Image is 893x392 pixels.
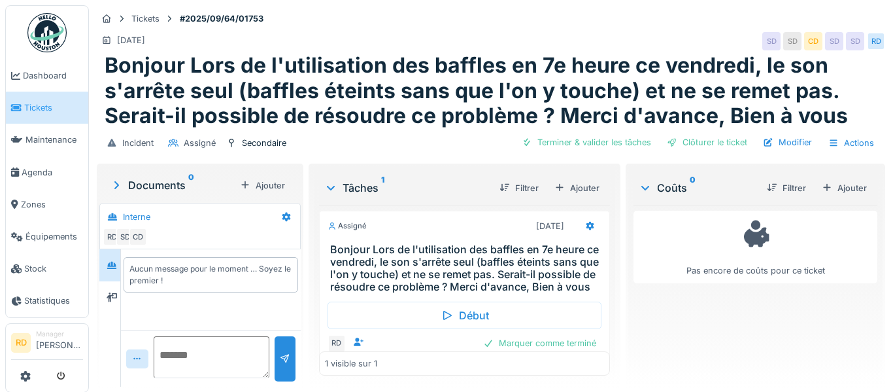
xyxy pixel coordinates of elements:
li: [PERSON_NAME] [36,329,83,357]
span: Dashboard [23,69,83,82]
div: CD [804,32,822,50]
a: Stock [6,253,88,285]
div: Ajouter [549,179,605,197]
div: Incident [122,137,154,149]
li: RD [11,333,31,353]
div: Aucun message pour le moment … Soyez le premier ! [129,263,292,287]
div: Clôturer le ticket [662,134,752,151]
div: RD [103,228,121,246]
div: Filtrer [494,179,544,197]
div: Coûts [639,180,756,196]
div: Tickets [131,12,160,25]
div: 1 visible sur 1 [325,358,377,370]
div: Assigné [184,137,216,149]
h3: Bonjour Lors de l'utilisation des baffles en 7e heure ce vendredi, le son s'arrête seul (baffles ... [330,243,605,294]
div: Manager [36,329,83,339]
div: SD [116,228,134,246]
div: Terminer & valider les tâches [516,134,656,151]
div: Pas encore de coûts pour ce ticket [642,217,869,277]
sup: 0 [690,180,696,196]
div: [DATE] [536,220,564,232]
div: Assigné [328,221,367,232]
div: Interne [123,211,150,223]
a: Tickets [6,92,88,124]
a: Maintenance [6,124,88,156]
sup: 1 [381,180,384,196]
span: Zones [21,198,83,211]
a: Dashboard [6,60,88,92]
div: Tâches [324,180,490,196]
div: Ajouter [817,179,872,197]
div: Secondaire [242,137,286,149]
div: Documents [110,177,235,193]
h1: Bonjour Lors de l'utilisation des baffles en 7e heure ce vendredi, le son s'arrête seul (baffles ... [105,53,877,128]
div: SD [783,32,801,50]
div: Marquer comme terminé [478,334,601,352]
div: Ajouter [235,177,290,194]
div: Modifier [758,134,817,151]
div: Début [328,302,602,329]
div: SD [762,32,781,50]
div: RD [328,334,346,353]
a: Agenda [6,156,88,188]
span: Maintenance [25,134,83,146]
div: Actions [822,134,880,152]
span: Agenda [22,166,83,179]
div: RD [867,32,885,50]
a: Statistiques [6,285,88,317]
img: Badge_color-CXgf-gQk.svg [27,13,67,52]
sup: 0 [188,177,194,193]
span: Équipements [25,230,83,243]
div: SD [846,32,864,50]
div: Filtrer [762,179,811,197]
div: CD [129,228,147,246]
span: Tickets [24,101,83,114]
div: SD [825,32,843,50]
span: Stock [24,262,83,275]
div: [DATE] [117,34,145,46]
span: Statistiques [24,294,83,307]
a: Zones [6,188,88,221]
a: RD Manager[PERSON_NAME] [11,329,83,361]
a: Équipements [6,221,88,253]
strong: #2025/09/64/01753 [175,12,269,25]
